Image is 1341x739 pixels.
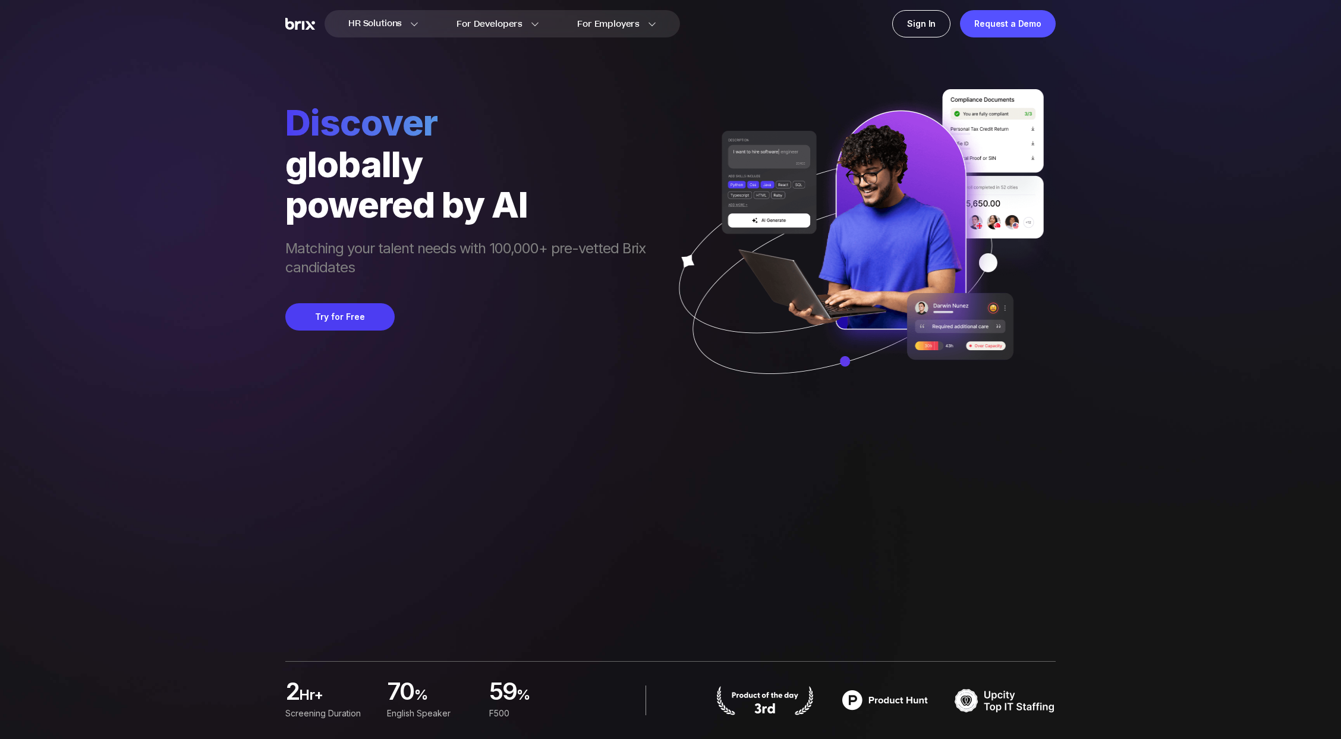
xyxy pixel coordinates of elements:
[285,101,657,144] span: Discover
[285,681,299,705] span: 2
[348,14,402,33] span: HR Solutions
[892,10,950,37] a: Sign In
[835,685,936,715] img: product hunt badge
[285,707,373,720] div: Screening duration
[299,685,373,709] span: hr+
[489,681,517,705] span: 59
[285,239,657,279] span: Matching your talent needs with 100,000+ pre-vetted Brix candidates
[955,685,1056,715] img: TOP IT STAFFING
[285,18,315,30] img: Brix Logo
[457,18,522,30] span: For Developers
[285,144,657,184] div: globally
[285,303,395,331] button: Try for Free
[517,685,577,709] span: %
[577,18,640,30] span: For Employers
[387,707,474,720] div: English Speaker
[489,707,577,720] div: F500
[387,681,414,705] span: 70
[960,10,1056,37] a: Request a Demo
[285,184,657,225] div: powered by AI
[414,685,475,709] span: %
[657,89,1056,409] img: ai generate
[714,685,816,715] img: product hunt badge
